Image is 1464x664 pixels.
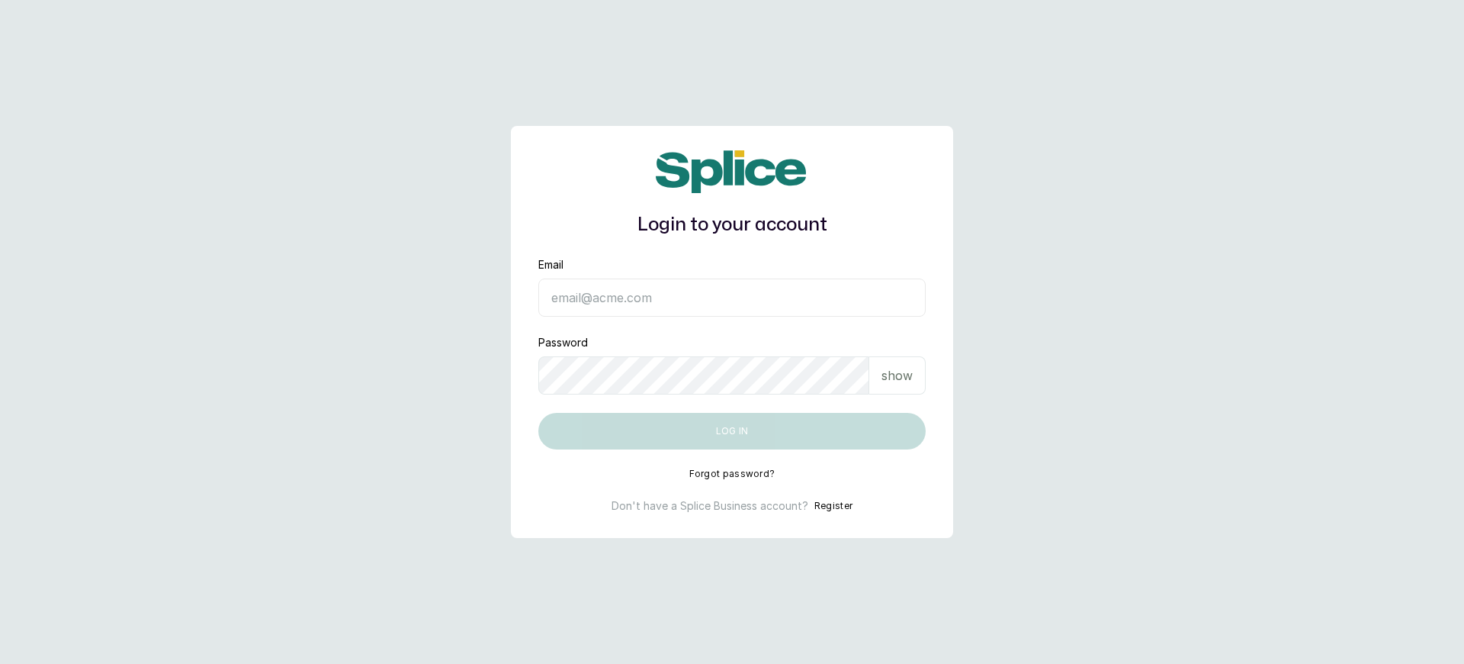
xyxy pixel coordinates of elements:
[538,211,926,239] h1: Login to your account
[538,279,926,317] input: email@acme.com
[538,257,563,272] label: Email
[689,468,775,480] button: Forgot password?
[612,498,808,514] p: Don't have a Splice Business account?
[881,366,913,385] p: show
[814,498,852,514] button: Register
[538,335,588,350] label: Password
[538,413,926,450] button: Log in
